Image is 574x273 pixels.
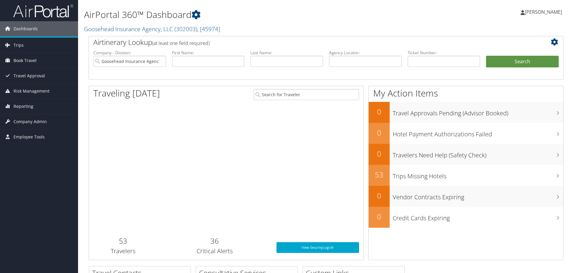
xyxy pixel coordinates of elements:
[369,123,563,144] a: 0Hotel Payment Authorizations Failed
[174,25,197,33] span: ( 302003 )
[93,87,160,99] h1: Traveling [DATE]
[14,21,38,36] span: Dashboards
[14,99,33,114] span: Reporting
[393,190,563,201] h3: Vendor Contracts Expiring
[369,107,390,117] h2: 0
[369,144,563,165] a: 0Travelers Need Help (Safety Check)
[393,127,563,138] h3: Hotel Payment Authorizations Failed
[408,50,480,56] label: Ticket Number:
[369,170,390,180] h2: 53
[486,56,559,68] button: Search
[93,37,519,47] h2: Airtinerary Lookup
[84,25,220,33] a: Goosehead Insurance Agency, LLC
[369,212,390,222] h2: 0
[369,149,390,159] h2: 0
[329,50,402,56] label: Agency Locator:
[162,247,267,255] h3: Critical Alerts
[197,25,220,33] span: , [ 45974 ]
[152,40,210,46] span: (at least one field required)
[393,169,563,180] h3: Trips Missing Hotels
[93,247,153,255] h3: Travelers
[369,102,563,123] a: 0Travel Approvals Pending (Advisor Booked)
[14,53,37,68] span: Book Travel
[14,38,24,53] span: Trips
[521,3,568,21] a: [PERSON_NAME]
[93,236,153,246] h2: 53
[393,106,563,117] h3: Travel Approvals Pending (Advisor Booked)
[369,186,563,207] a: 0Vendor Contracts Expiring
[393,148,563,159] h3: Travelers Need Help (Safety Check)
[254,89,359,100] input: Search for Traveler
[14,84,50,99] span: Risk Management
[13,4,73,18] img: airportal-logo.png
[172,50,245,56] label: First Name:
[369,165,563,186] a: 53Trips Missing Hotels
[250,50,323,56] label: Last Name:
[369,87,563,99] h1: My Action Items
[14,68,45,83] span: Travel Approval
[369,191,390,201] h2: 0
[393,211,563,222] h3: Credit Cards Expiring
[93,50,166,56] label: Company - Division:
[369,207,563,228] a: 0Credit Cards Expiring
[276,242,359,253] a: View SecurityLogic®
[525,9,562,15] span: [PERSON_NAME]
[14,114,47,129] span: Company Admin
[84,8,407,21] h1: AirPortal 360™ Dashboard
[162,236,267,246] h2: 36
[14,129,45,144] span: Employee Tools
[369,128,390,138] h2: 0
